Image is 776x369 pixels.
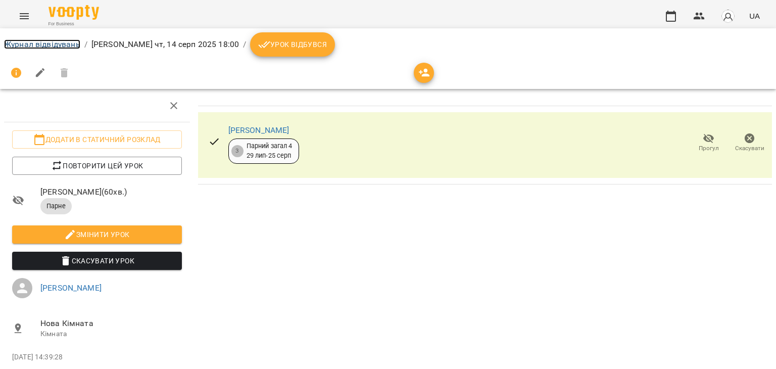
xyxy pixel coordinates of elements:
img: Voopty Logo [48,5,99,20]
button: Додати в статичний розклад [12,130,182,149]
p: Кімната [40,329,182,339]
a: Журнал відвідувань [4,39,80,49]
div: 3 [231,145,244,157]
span: Урок відбувся [258,38,327,51]
span: UA [749,11,760,21]
span: Парне [40,202,72,211]
a: [PERSON_NAME] [40,283,102,293]
span: Змінити урок [20,228,174,241]
div: Парний загал 4 29 лип - 25 серп [247,142,293,160]
li: / [243,38,246,51]
button: Прогул [688,129,729,157]
li: / [84,38,87,51]
button: Menu [12,4,36,28]
p: [DATE] 14:39:28 [12,352,182,362]
a: [PERSON_NAME] [228,125,289,135]
button: Повторити цей урок [12,157,182,175]
p: [PERSON_NAME] чт, 14 серп 2025 18:00 [91,38,239,51]
span: Скасувати [735,144,764,153]
span: Прогул [699,144,719,153]
button: Скасувати [729,129,770,157]
span: For Business [48,21,99,27]
span: Додати в статичний розклад [20,133,174,146]
button: Скасувати Урок [12,252,182,270]
span: Повторити цей урок [20,160,174,172]
span: Нова Кімната [40,317,182,330]
span: [PERSON_NAME] ( 60 хв. ) [40,186,182,198]
nav: breadcrumb [4,32,772,57]
span: Скасувати Урок [20,255,174,267]
img: avatar_s.png [721,9,735,23]
button: UA [745,7,764,25]
button: Урок відбувся [250,32,335,57]
button: Змінити урок [12,225,182,244]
